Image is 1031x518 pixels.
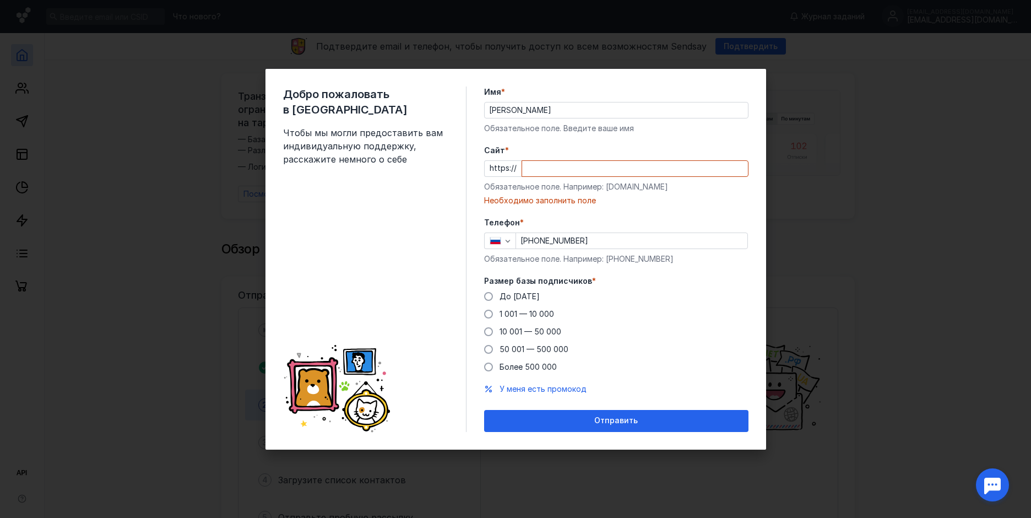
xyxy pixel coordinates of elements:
[484,276,592,287] span: Размер базы подписчиков
[500,327,561,336] span: 10 001 — 50 000
[500,309,554,319] span: 1 001 — 10 000
[283,87,448,117] span: Добро пожаловать в [GEOGRAPHIC_DATA]
[484,195,748,206] div: Необходимо заполнить поле
[500,384,587,393] span: У меня есть промокод
[484,87,501,98] span: Имя
[500,292,540,301] span: До [DATE]
[484,410,748,432] button: Отправить
[594,416,638,425] span: Отправить
[484,123,748,134] div: Обязательное поле. Введите ваше имя
[283,126,448,166] span: Чтобы мы могли предоставить вам индивидуальную поддержку, расскажите немного о себе
[484,145,505,156] span: Cайт
[500,362,557,371] span: Более 500 000
[484,181,748,192] div: Обязательное поле. Например: [DOMAIN_NAME]
[500,384,587,395] button: У меня есть промокод
[484,253,748,265] div: Обязательное поле. Например: [PHONE_NUMBER]
[484,217,520,228] span: Телефон
[500,344,568,354] span: 50 001 — 500 000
